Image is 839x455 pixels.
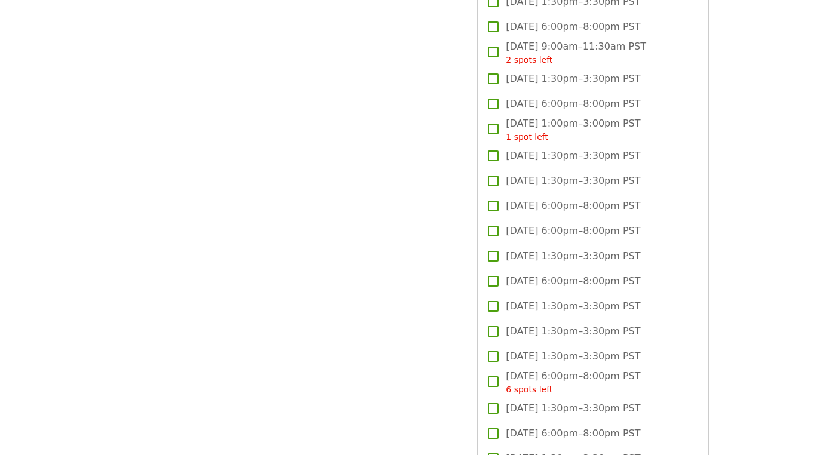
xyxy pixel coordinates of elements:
span: [DATE] 9:00am–11:30am PST [506,39,646,66]
span: [DATE] 6:00pm–8:00pm PST [506,369,640,396]
span: [DATE] 6:00pm–8:00pm PST [506,426,640,441]
span: [DATE] 1:30pm–3:30pm PST [506,249,640,263]
span: [DATE] 1:30pm–3:30pm PST [506,324,640,339]
span: [DATE] 6:00pm–8:00pm PST [506,97,640,111]
span: [DATE] 1:30pm–3:30pm PST [506,72,640,86]
span: [DATE] 1:00pm–3:00pm PST [506,116,640,143]
span: [DATE] 6:00pm–8:00pm PST [506,274,640,288]
span: [DATE] 1:30pm–3:30pm PST [506,174,640,188]
span: 1 spot left [506,132,548,142]
span: [DATE] 6:00pm–8:00pm PST [506,20,640,34]
span: [DATE] 6:00pm–8:00pm PST [506,199,640,213]
span: [DATE] 6:00pm–8:00pm PST [506,224,640,238]
span: 2 spots left [506,55,552,64]
span: [DATE] 1:30pm–3:30pm PST [506,299,640,313]
span: [DATE] 1:30pm–3:30pm PST [506,149,640,163]
span: [DATE] 1:30pm–3:30pm PST [506,401,640,416]
span: [DATE] 1:30pm–3:30pm PST [506,349,640,364]
span: 6 spots left [506,385,552,394]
